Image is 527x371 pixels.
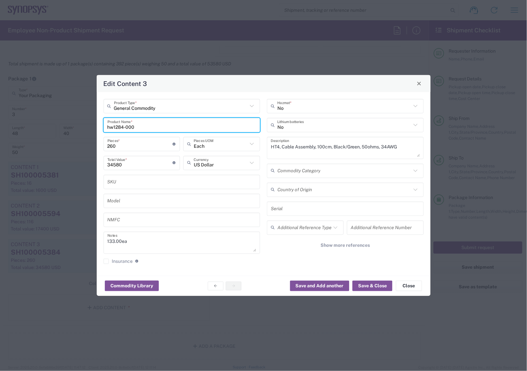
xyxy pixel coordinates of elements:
h4: Edit Content 3 [103,79,147,88]
button: Commodity Library [105,281,159,291]
button: Close [415,79,424,88]
button: Save and Add another [290,281,349,291]
label: Insurance [104,259,133,264]
span: Show more references [321,242,370,248]
button: Close [396,281,422,291]
button: Save & Close [353,281,392,291]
